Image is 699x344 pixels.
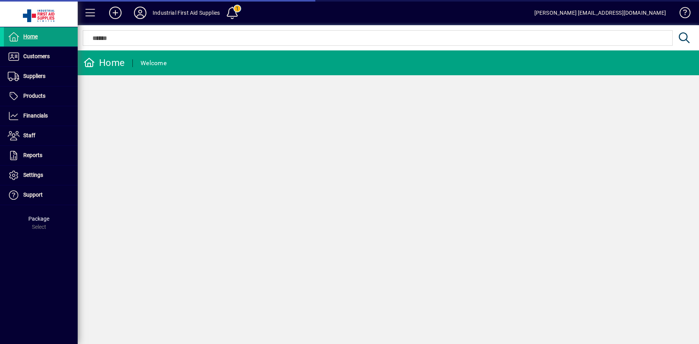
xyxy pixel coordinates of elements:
[128,6,153,20] button: Profile
[4,166,78,185] a: Settings
[103,6,128,20] button: Add
[4,126,78,145] a: Staff
[4,185,78,205] a: Support
[83,57,125,69] div: Home
[23,33,38,40] span: Home
[4,67,78,86] a: Suppliers
[23,73,45,79] span: Suppliers
[153,7,220,19] div: Industrial First Aid Supplies
[23,192,43,198] span: Support
[4,47,78,66] a: Customers
[141,57,167,69] div: Welcome
[4,146,78,165] a: Reports
[23,172,43,178] span: Settings
[674,2,689,27] a: Knowledge Base
[23,53,50,59] span: Customers
[23,112,48,119] span: Financials
[23,132,35,138] span: Staff
[4,106,78,126] a: Financials
[4,86,78,106] a: Products
[534,7,666,19] div: [PERSON_NAME] [EMAIL_ADDRESS][DOMAIN_NAME]
[23,152,42,158] span: Reports
[23,93,45,99] span: Products
[28,216,49,222] span: Package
